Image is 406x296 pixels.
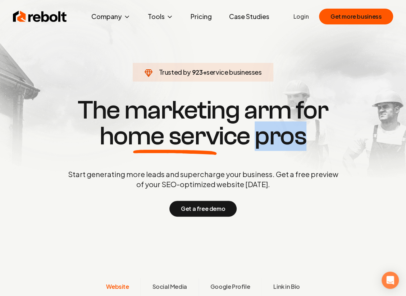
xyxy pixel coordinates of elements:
span: Trusted by [159,68,191,76]
button: Get a free demo [169,201,237,217]
span: + [202,68,206,76]
span: Website [106,282,129,291]
span: service businesses [206,68,262,76]
span: Link in Bio [273,282,300,291]
a: Case Studies [223,9,275,24]
span: Social Media [152,282,187,291]
h1: The marketing arm for pros [31,97,376,149]
div: Open Intercom Messenger [382,272,399,289]
button: Get more business [319,9,393,24]
p: Start generating more leads and supercharge your business. Get a free preview of your SEO-optimiz... [67,169,340,189]
span: Google Profile [210,282,250,291]
button: Tools [142,9,179,24]
a: Login [293,12,309,21]
span: home service [100,123,250,149]
button: Company [86,9,136,24]
span: 923 [192,67,202,77]
a: Pricing [185,9,218,24]
img: Rebolt Logo [13,9,67,24]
